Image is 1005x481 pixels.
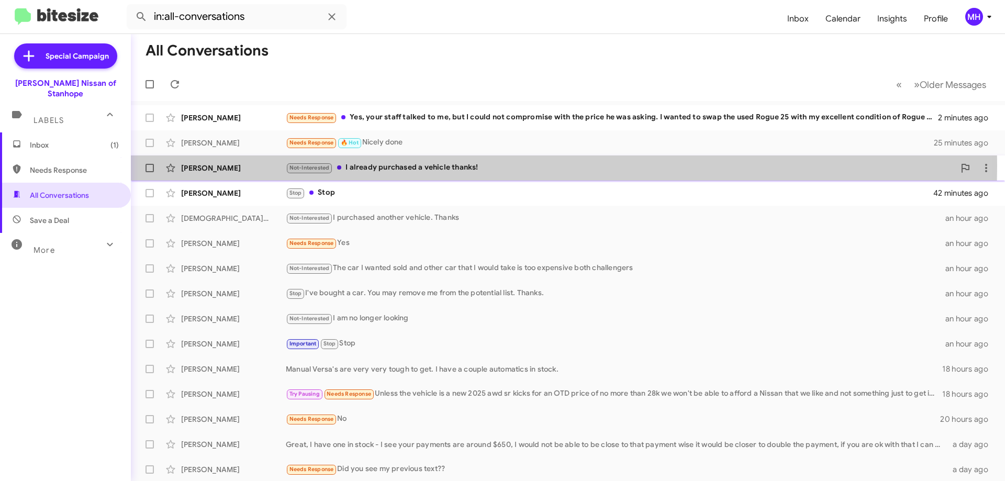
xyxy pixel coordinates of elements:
[289,240,334,247] span: Needs Response
[30,165,119,175] span: Needs Response
[945,213,997,223] div: an hour ago
[945,314,997,324] div: an hour ago
[289,466,334,473] span: Needs Response
[286,287,945,299] div: I've bought a car. You may remove me from the potential list. Thanks.
[146,42,269,59] h1: All Conversations
[289,416,334,422] span: Needs Response
[934,138,997,148] div: 25 minutes ago
[181,389,286,399] div: [PERSON_NAME]
[289,114,334,121] span: Needs Response
[181,314,286,324] div: [PERSON_NAME]
[181,288,286,299] div: [PERSON_NAME]
[181,238,286,249] div: [PERSON_NAME]
[181,439,286,450] div: [PERSON_NAME]
[890,74,992,95] nav: Page navigation example
[286,137,934,149] div: Nicely done
[181,414,286,424] div: [PERSON_NAME]
[914,78,920,91] span: »
[181,364,286,374] div: [PERSON_NAME]
[945,339,997,349] div: an hour ago
[286,212,945,224] div: I purchased another vehicle. Thanks
[286,162,955,174] div: I already purchased a vehicle thanks!
[33,245,55,255] span: More
[942,389,997,399] div: 18 hours ago
[33,116,64,125] span: Labels
[940,414,997,424] div: 20 hours ago
[46,51,109,61] span: Special Campaign
[286,312,945,325] div: I am no longer looking
[286,364,942,374] div: Manual Versa's are very very tough to get. I have a couple automatics in stock.
[965,8,983,26] div: MH
[946,439,997,450] div: a day ago
[110,140,119,150] span: (1)
[289,290,302,297] span: Stop
[323,340,336,347] span: Stop
[908,74,992,95] button: Next
[289,164,330,171] span: Not-Interested
[945,238,997,249] div: an hour ago
[286,237,945,249] div: Yes
[181,188,286,198] div: [PERSON_NAME]
[181,138,286,148] div: [PERSON_NAME]
[869,4,915,34] a: Insights
[327,390,371,397] span: Needs Response
[181,339,286,349] div: [PERSON_NAME]
[286,187,934,199] div: Stop
[181,163,286,173] div: [PERSON_NAME]
[942,364,997,374] div: 18 hours ago
[779,4,817,34] a: Inbox
[286,262,945,274] div: The car I wanted sold and other car that I would take is too expensive both challengers
[181,464,286,475] div: [PERSON_NAME]
[817,4,869,34] a: Calendar
[289,215,330,221] span: Not-Interested
[934,188,997,198] div: 42 minutes ago
[920,79,986,91] span: Older Messages
[286,463,946,475] div: Did you see my previous text??
[286,413,940,425] div: No
[938,113,997,123] div: 2 minutes ago
[286,388,942,400] div: Unless the vehicle is a new 2025 awd sr kicks for an OTD price of no more than 28k we won't be ab...
[30,215,69,226] span: Save a Deal
[289,139,334,146] span: Needs Response
[890,74,908,95] button: Previous
[14,43,117,69] a: Special Campaign
[286,111,938,124] div: Yes, your staff talked to me, but I could not compromise with the price he was asking. I wanted t...
[289,340,317,347] span: Important
[945,263,997,274] div: an hour ago
[289,315,330,322] span: Not-Interested
[915,4,956,34] a: Profile
[289,189,302,196] span: Stop
[945,288,997,299] div: an hour ago
[181,213,286,223] div: [DEMOGRAPHIC_DATA][PERSON_NAME]
[30,190,89,200] span: All Conversations
[956,8,993,26] button: MH
[946,464,997,475] div: a day ago
[289,265,330,272] span: Not-Interested
[181,263,286,274] div: [PERSON_NAME]
[341,139,359,146] span: 🔥 Hot
[30,140,119,150] span: Inbox
[286,439,946,450] div: Great, I have one in stock - I see your payments are around $650, I would not be able to be close...
[127,4,347,29] input: Search
[286,338,945,350] div: Stop
[181,113,286,123] div: [PERSON_NAME]
[896,78,902,91] span: «
[289,390,320,397] span: Try Pausing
